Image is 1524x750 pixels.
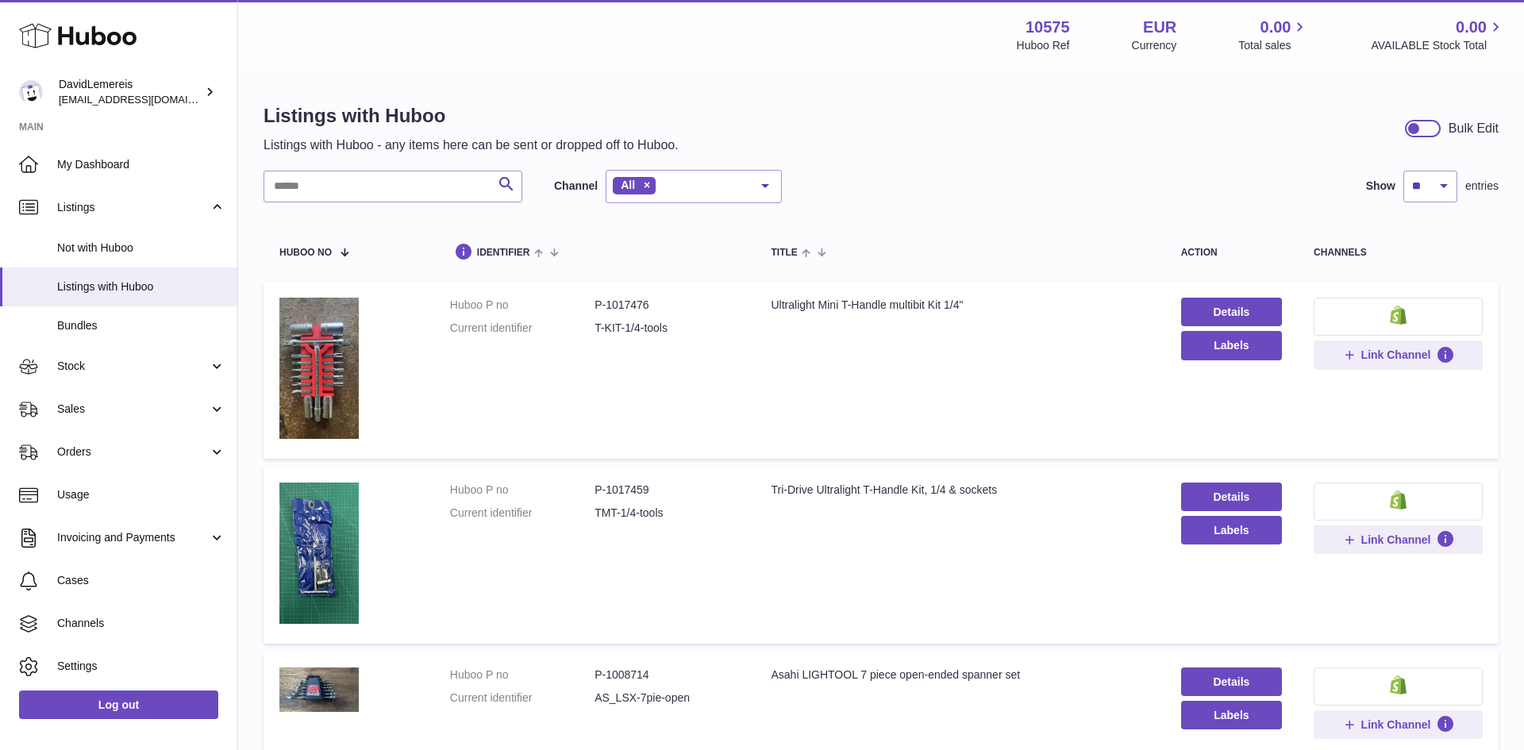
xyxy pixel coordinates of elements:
[1366,179,1395,194] label: Show
[57,402,209,417] span: Sales
[450,483,595,498] dt: Huboo P no
[1465,179,1499,194] span: entries
[450,667,595,683] dt: Huboo P no
[450,321,595,336] dt: Current identifier
[57,240,225,256] span: Not with Huboo
[1181,701,1282,729] button: Labels
[279,298,359,439] img: Ultralight Mini T-Handle multibit Kit 1/4"
[1361,717,1431,732] span: Link Channel
[57,573,225,588] span: Cases
[1371,38,1505,53] span: AVAILABLE Stock Total
[57,200,209,215] span: Listings
[1181,516,1282,544] button: Labels
[59,77,202,107] div: DavidLemereis
[477,248,530,258] span: identifier
[57,530,209,545] span: Invoicing and Payments
[1181,483,1282,511] a: Details
[1371,17,1505,53] a: 0.00 AVAILABLE Stock Total
[771,298,1149,313] div: Ultralight Mini T-Handle multibit Kit 1/4"
[1314,248,1483,258] div: channels
[57,279,225,294] span: Listings with Huboo
[771,483,1149,498] div: Tri-Drive Ultralight T-Handle Kit, 1/4 & sockets
[450,690,595,706] dt: Current identifier
[57,157,225,172] span: My Dashboard
[1314,525,1483,554] button: Link Channel
[19,690,218,719] a: Log out
[595,321,739,336] dd: T-KIT-1/4-tools
[19,80,43,104] img: internalAdmin-10575@internal.huboo.com
[264,103,679,129] h1: Listings with Huboo
[57,359,209,374] span: Stock
[1238,17,1309,53] a: 0.00 Total sales
[595,298,739,313] dd: P-1017476
[1181,331,1282,360] button: Labels
[57,444,209,460] span: Orders
[1260,17,1291,38] span: 0.00
[1017,38,1070,53] div: Huboo Ref
[621,179,635,191] span: All
[1390,490,1407,510] img: shopify-small.png
[595,506,739,521] dd: TMT-1/4-tools
[1181,248,1282,258] div: action
[1132,38,1177,53] div: Currency
[57,487,225,502] span: Usage
[595,690,739,706] dd: AS_LSX-7pie-open
[1361,533,1431,547] span: Link Channel
[1390,675,1407,694] img: shopify-small.png
[1238,38,1309,53] span: Total sales
[279,483,359,624] img: Tri-Drive Ultralight T-Handle Kit, 1/4 & sockets
[1143,17,1176,38] strong: EUR
[771,248,797,258] span: title
[554,179,598,194] label: Channel
[1026,17,1070,38] strong: 10575
[279,248,332,258] span: Huboo no
[57,318,225,333] span: Bundles
[57,659,225,674] span: Settings
[57,616,225,631] span: Channels
[450,298,595,313] dt: Huboo P no
[1314,340,1483,369] button: Link Channel
[595,483,739,498] dd: P-1017459
[1390,306,1407,325] img: shopify-small.png
[1449,120,1499,137] div: Bulk Edit
[59,93,233,106] span: [EMAIL_ADDRESS][DOMAIN_NAME]
[450,506,595,521] dt: Current identifier
[595,667,739,683] dd: P-1008714
[771,667,1149,683] div: Asahi LIGHTOOL 7 piece open-ended spanner set
[264,137,679,154] p: Listings with Huboo - any items here can be sent or dropped off to Huboo.
[1181,298,1282,326] a: Details
[1314,710,1483,739] button: Link Channel
[1181,667,1282,696] a: Details
[1361,348,1431,362] span: Link Channel
[279,667,359,712] img: Asahi LIGHTOOL 7 piece open-ended spanner set
[1456,17,1487,38] span: 0.00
